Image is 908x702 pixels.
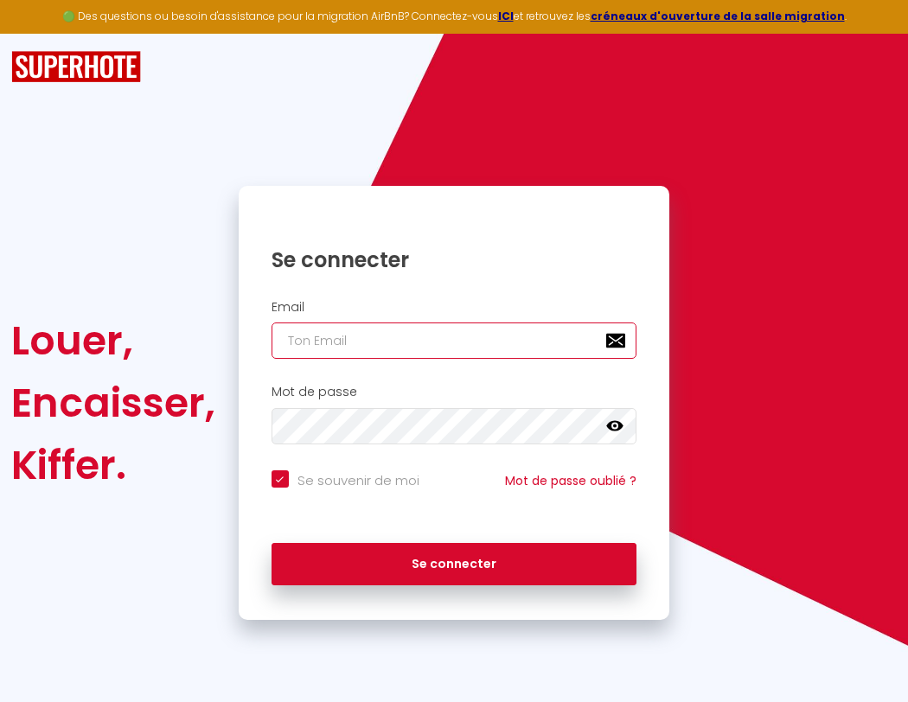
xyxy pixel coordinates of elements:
[11,372,215,434] div: Encaisser,
[272,322,637,359] input: Ton Email
[272,543,637,586] button: Se connecter
[272,246,637,273] h1: Se connecter
[272,385,637,399] h2: Mot de passe
[11,434,215,496] div: Kiffer.
[505,472,636,489] a: Mot de passe oublié ?
[591,9,845,23] a: créneaux d'ouverture de la salle migration
[272,300,637,315] h2: Email
[11,51,141,83] img: SuperHote logo
[11,310,215,372] div: Louer,
[498,9,514,23] a: ICI
[14,7,66,59] button: Ouvrir le widget de chat LiveChat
